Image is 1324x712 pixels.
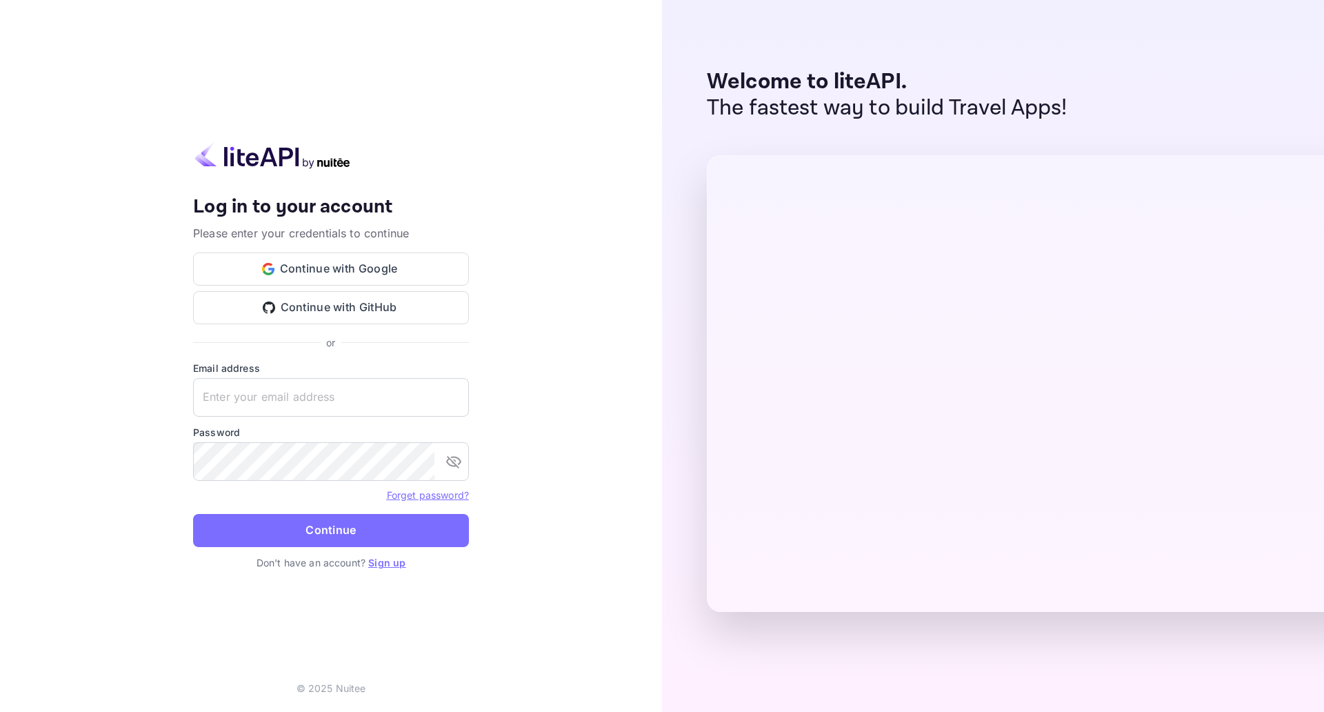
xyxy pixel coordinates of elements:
label: Password [193,425,469,439]
h4: Log in to your account [193,195,469,219]
a: Sign up [368,557,405,568]
button: Continue with Google [193,253,469,286]
p: The fastest way to build Travel Apps! [707,95,1067,121]
a: Forget password? [387,488,469,502]
p: © 2025 Nuitee [297,681,366,695]
input: Enter your email address [193,378,469,417]
p: Don't have an account? [193,555,469,570]
button: Continue with GitHub [193,291,469,324]
p: Please enter your credentials to continue [193,225,469,241]
label: Email address [193,361,469,375]
a: Forget password? [387,489,469,501]
p: Welcome to liteAPI. [707,69,1067,95]
img: liteapi [193,142,352,169]
button: toggle password visibility [440,448,468,475]
button: Continue [193,514,469,547]
p: or [326,335,335,350]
